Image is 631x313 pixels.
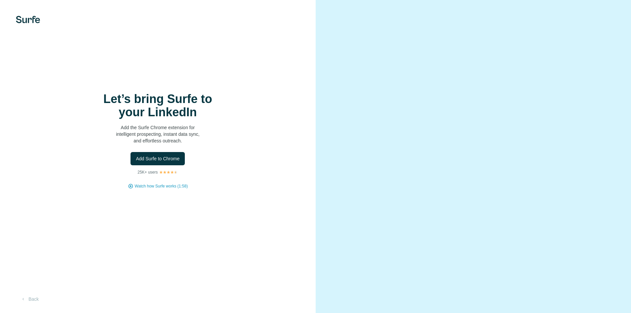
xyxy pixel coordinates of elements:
[91,124,224,144] p: Add the Surfe Chrome extension for intelligent prospecting, instant data sync, and effortless out...
[135,183,188,189] button: Watch how Surfe works (1:58)
[137,169,158,175] p: 25K+ users
[131,152,185,165] button: Add Surfe to Chrome
[16,16,40,23] img: Surfe's logo
[136,155,180,162] span: Add Surfe to Chrome
[159,170,178,174] img: Rating Stars
[16,293,43,305] button: Back
[91,92,224,119] h1: Let’s bring Surfe to your LinkedIn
